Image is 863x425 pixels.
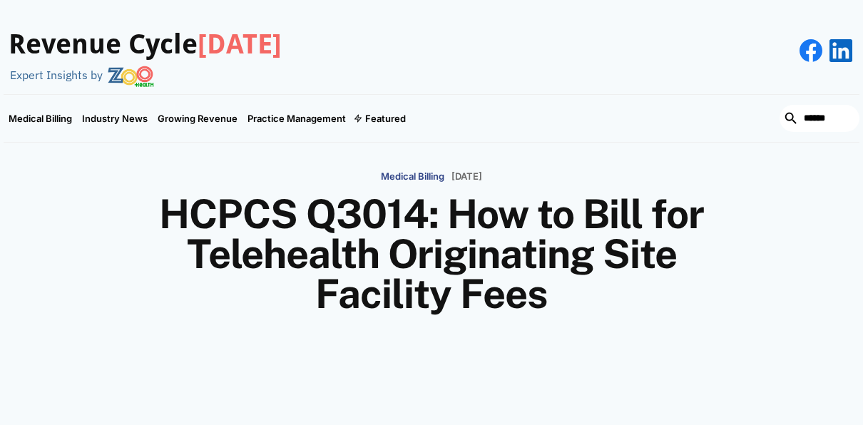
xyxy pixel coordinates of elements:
div: Featured [365,113,406,124]
div: Featured [351,95,411,142]
a: Medical Billing [4,95,77,142]
a: Revenue Cycle[DATE]Expert Insights by [4,14,282,87]
a: Practice Management [242,95,351,142]
a: Industry News [77,95,153,142]
a: Growing Revenue [153,95,242,142]
a: Medical Billing [381,164,444,188]
h1: HCPCS Q3014: How to Bill for Telehealth Originating Site Facility Fees [153,194,710,314]
div: Expert Insights by [10,68,103,82]
p: [DATE] [451,171,482,183]
p: Medical Billing [381,171,444,183]
h3: Revenue Cycle [9,29,282,61]
span: [DATE] [198,29,282,60]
